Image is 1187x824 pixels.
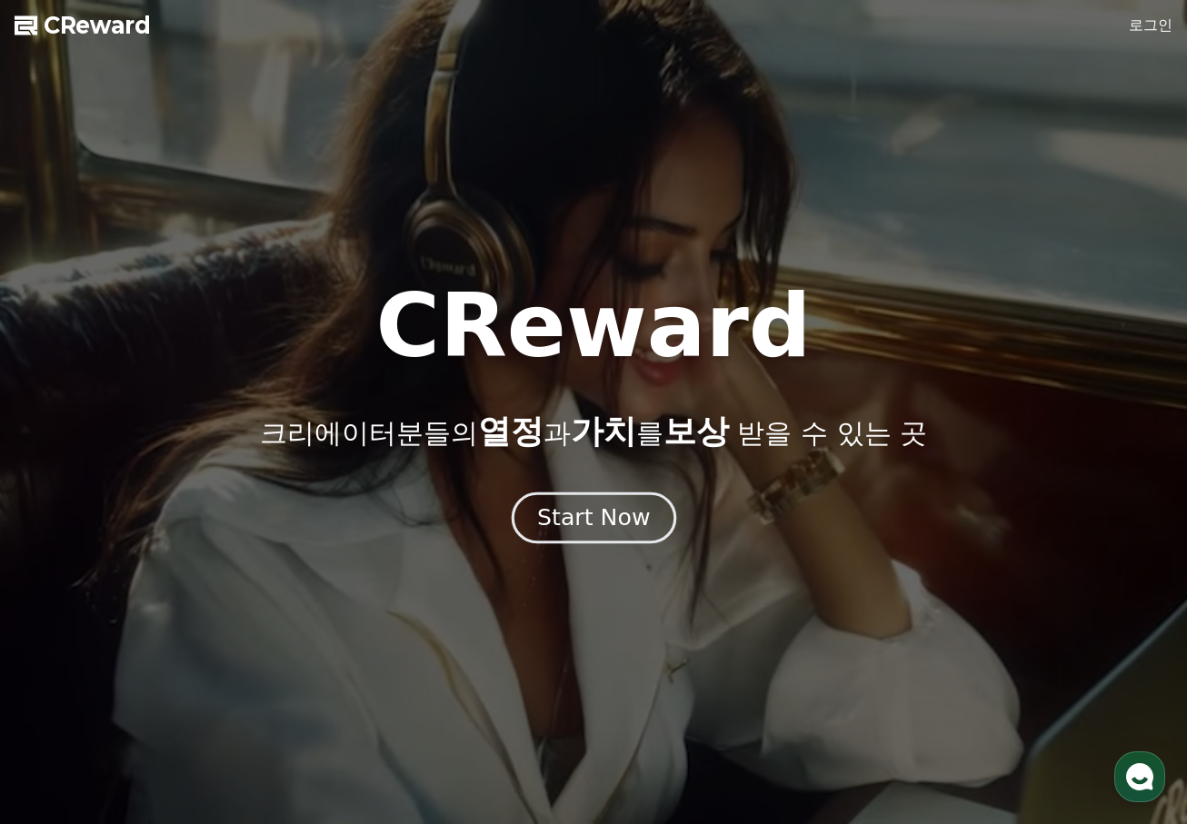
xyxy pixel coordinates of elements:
span: 열정 [478,412,544,450]
span: CReward [44,11,151,40]
p: 크리에이터분들의 과 를 받을 수 있는 곳 [260,413,927,450]
a: 로그인 [1129,15,1172,36]
h1: CReward [375,283,811,370]
a: 홈 [5,576,120,621]
span: 홈 [57,603,68,618]
span: 대화 [166,604,188,619]
a: 대화 [120,576,234,621]
a: CReward [15,11,151,40]
span: 설정 [281,603,303,618]
a: Start Now [515,511,673,529]
a: 설정 [234,576,349,621]
div: Start Now [537,502,650,533]
button: Start Now [511,491,675,543]
span: 보상 [663,412,729,450]
span: 가치 [571,412,636,450]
